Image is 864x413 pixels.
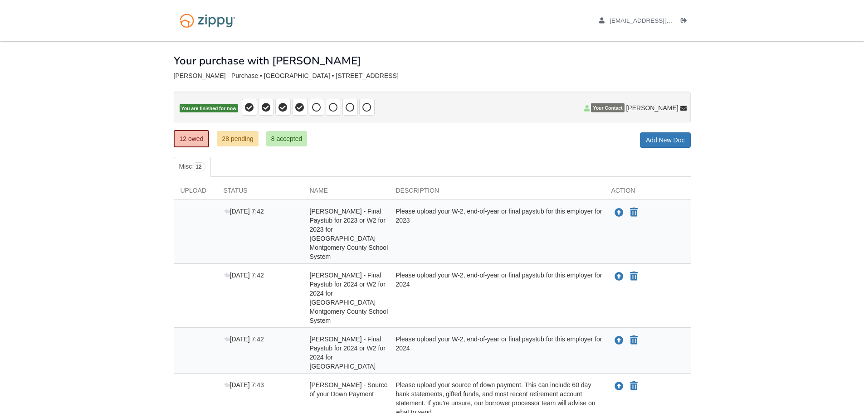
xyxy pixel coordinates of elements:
[174,72,691,80] div: [PERSON_NAME] - Purchase • [GEOGRAPHIC_DATA] • [STREET_ADDRESS]
[640,132,691,148] a: Add New Doc
[174,186,217,199] div: Upload
[310,272,388,324] span: [PERSON_NAME] - Final Paystub for 2024 or W2 for 2024 for [GEOGRAPHIC_DATA] Montgomery County Sch...
[310,208,388,260] span: [PERSON_NAME] - Final Paystub for 2023 or W2 for 2023 for [GEOGRAPHIC_DATA] Montgomery County Sch...
[599,17,714,26] a: edit profile
[389,186,605,199] div: Description
[217,186,303,199] div: Status
[629,381,639,392] button: Declare Ashley Dominy - Source of your Down Payment not applicable
[389,207,605,261] div: Please upload your W-2, end-of-year or final paystub for this employer for 2023
[224,335,264,343] span: [DATE] 7:42
[614,207,625,219] button: Upload Ashley Dominy - Final Paystub for 2023 or W2 for 2023 for Clarksville Montgomery County Sc...
[266,131,308,146] a: 8 accepted
[174,9,241,32] img: Logo
[180,104,239,113] span: You are finished for now
[303,186,389,199] div: Name
[614,271,625,282] button: Upload Ashley Dominy - Final Paystub for 2024 or W2 for 2024 for Clarksville Montgomery County Sc...
[224,381,264,389] span: [DATE] 7:43
[224,208,264,215] span: [DATE] 7:42
[310,335,386,370] span: [PERSON_NAME] - Final Paystub for 2024 or W2 for 2024 for [GEOGRAPHIC_DATA]
[681,17,691,26] a: Log out
[614,335,625,346] button: Upload Ashley Dominy - Final Paystub for 2024 or W2 for 2024 for Robertson County Schools
[389,271,605,325] div: Please upload your W-2, end-of-year or final paystub for this employer for 2024
[626,103,678,112] span: [PERSON_NAME]
[174,157,211,177] a: Misc
[610,17,713,24] span: esdominy2014@gmail.com
[629,207,639,218] button: Declare Ashley Dominy - Final Paystub for 2023 or W2 for 2023 for Clarksville Montgomery County S...
[605,186,691,199] div: Action
[389,335,605,371] div: Please upload your W-2, end-of-year or final paystub for this employer for 2024
[591,103,624,112] span: Your Contact
[629,335,639,346] button: Declare Ashley Dominy - Final Paystub for 2024 or W2 for 2024 for Robertson County Schools not ap...
[174,55,361,67] h1: Your purchase with [PERSON_NAME]
[629,271,639,282] button: Declare Ashley Dominy - Final Paystub for 2024 or W2 for 2024 for Clarksville Montgomery County S...
[614,380,625,392] button: Upload Ashley Dominy - Source of your Down Payment
[224,272,264,279] span: [DATE] 7:42
[192,162,205,171] span: 12
[174,130,210,147] a: 12 owed
[310,381,388,398] span: [PERSON_NAME] - Source of your Down Payment
[217,131,258,146] a: 28 pending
